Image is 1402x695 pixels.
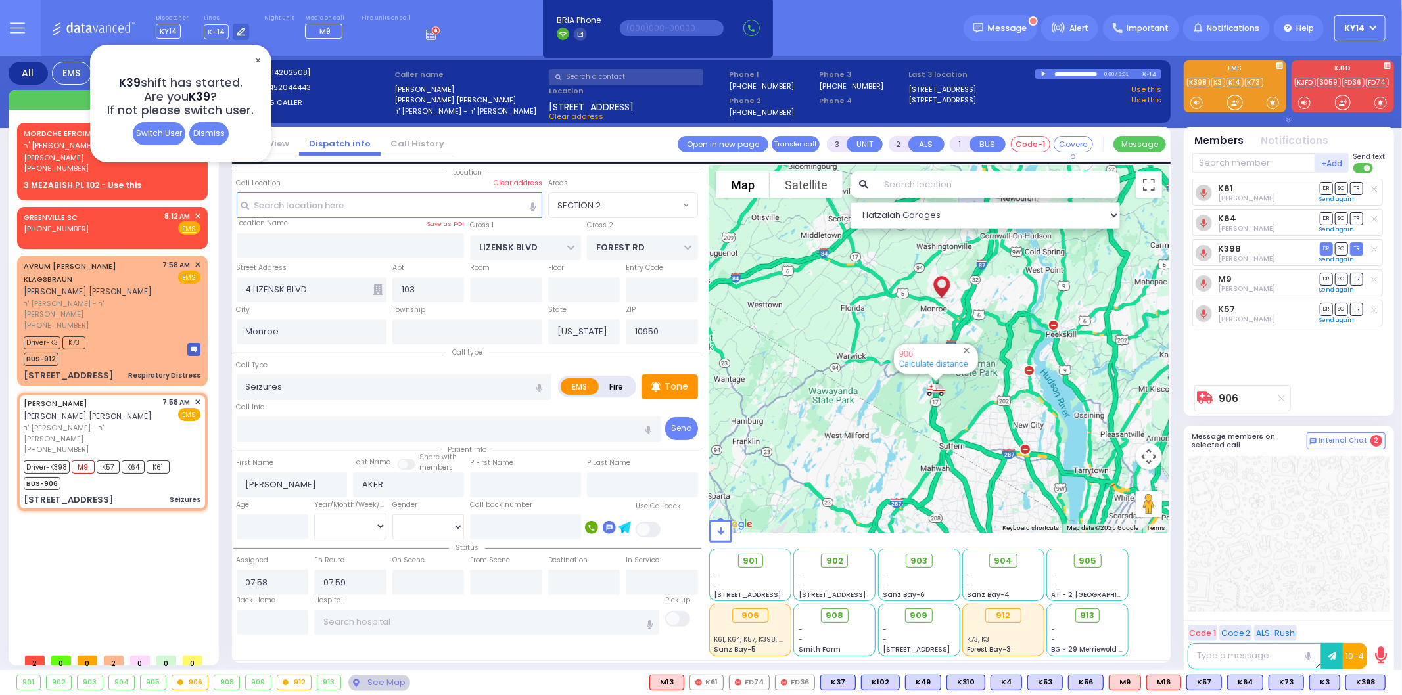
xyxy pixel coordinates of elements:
[24,163,89,173] span: [PHONE_NUMBER]
[24,336,60,349] span: Driver-K3
[394,69,544,80] label: Caller name
[427,219,464,229] label: Save as POI
[1052,570,1056,580] span: -
[156,656,176,665] span: 0
[24,286,152,297] span: [PERSON_NAME] [PERSON_NAME]
[237,218,289,229] label: Location Name
[1245,78,1263,87] a: K73
[170,495,200,504] div: Seizures
[78,675,103,690] div: 903
[1254,625,1297,641] button: ALS-Rush
[967,635,989,644] span: K73, K3
[1079,554,1096,568] span: 905
[1218,274,1232,284] a: M9
[252,53,263,68] span: ✕
[549,111,603,122] span: Clear address
[246,675,271,690] div: 909
[548,305,567,315] label: State
[381,137,454,150] a: Call History
[548,192,698,217] span: SECTION 2
[861,675,900,690] div: BLS
[392,305,425,315] label: Township
[1027,675,1063,690] div: BLS
[1218,223,1275,233] span: Yoel Polatsek
[178,408,200,421] span: EMS
[973,23,983,33] img: message.svg
[910,554,927,568] span: 903
[319,26,331,36] span: M9
[1335,182,1348,194] span: SO
[147,460,170,474] span: K61
[598,378,635,395] label: Fire
[714,580,718,590] span: -
[214,675,239,690] div: 908
[1296,22,1314,34] span: Help
[626,555,659,566] label: In Service
[1345,22,1365,34] span: KY14
[24,261,116,284] a: AVRUM [PERSON_NAME] KLAGSBRAUN
[24,493,114,506] div: [STREET_ADDRESS]
[967,570,971,580] span: -
[1350,273,1363,285] span: TR
[141,675,166,690] div: 905
[24,320,89,330] span: [PHONE_NUMBER]
[394,95,544,106] label: [PERSON_NAME] [PERSON_NAME]
[899,349,913,359] a: 906
[24,369,114,382] div: [STREET_ADDRESS]
[183,224,197,234] u: EMS
[1218,193,1275,203] span: Aron Polatsek
[163,397,191,407] span: 7:58 AM
[133,122,185,145] div: Switch User
[24,477,60,490] span: BUS-906
[470,458,513,468] label: P First Name
[1219,625,1252,641] button: Code 2
[1353,162,1374,175] label: Turn off text
[729,95,814,106] span: Phone 2
[909,84,977,95] a: [STREET_ADDRESS]
[258,67,310,78] span: [0814202508]
[799,580,803,590] span: -
[122,460,145,474] span: K64
[548,555,588,566] label: Destination
[470,555,510,566] label: From Scene
[1136,171,1162,198] button: Toggle fullscreen view
[62,336,85,349] span: K73
[826,609,843,622] span: 908
[1142,69,1161,79] div: K-14
[1353,152,1386,162] span: Send text
[921,376,951,403] div: 906
[1319,436,1368,445] span: Internal Chat
[449,543,485,552] span: Status
[1195,133,1244,148] button: Members
[819,95,904,106] span: Phone 4
[1320,303,1333,315] span: DR
[1366,78,1389,87] a: FD74
[72,460,95,474] span: M9
[714,635,790,644] span: K61, K64, K57, K398, M9
[883,644,950,654] span: [STREET_ADDRESS]
[392,500,417,510] label: Gender
[994,554,1012,568] span: 904
[883,570,887,580] span: -
[713,516,756,533] img: Google
[689,675,724,690] div: K61
[156,24,181,39] span: KY14
[561,378,599,395] label: EMS
[441,445,493,455] span: Patient info
[1219,393,1239,403] a: 906
[1011,136,1050,152] button: Code-1
[1136,443,1162,470] button: Map camera controls
[264,14,294,22] label: Night unit
[1295,78,1316,87] a: KJFD
[960,344,973,357] button: Close
[172,675,208,690] div: 906
[883,590,925,600] span: Sanz Bay-6
[314,555,344,566] label: En Route
[25,656,45,665] span: 2
[820,675,856,690] div: BLS
[1342,78,1365,87] a: FD36
[178,271,200,284] span: EMS
[781,679,787,686] img: red-radio-icon.svg
[204,24,229,39] span: K-14
[1211,78,1225,87] a: K3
